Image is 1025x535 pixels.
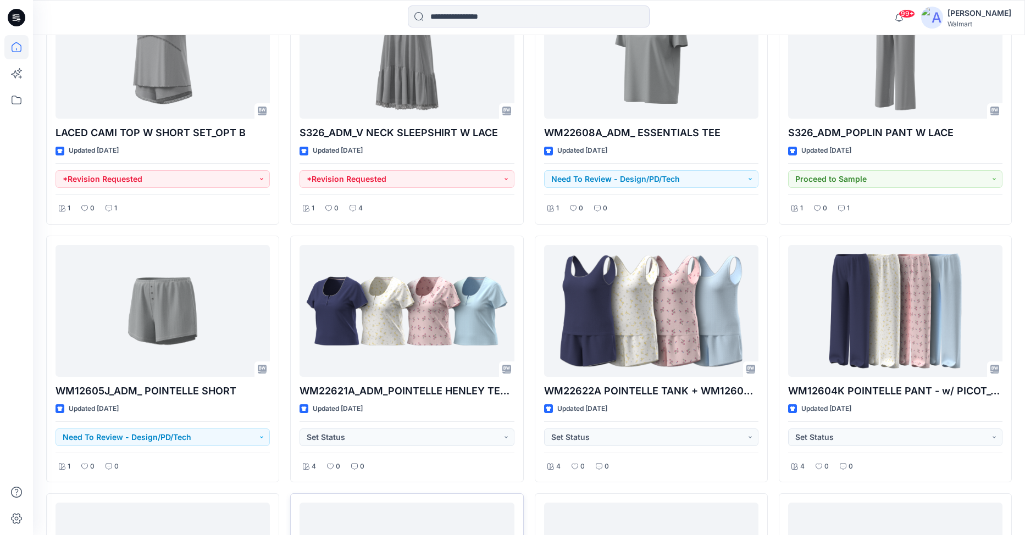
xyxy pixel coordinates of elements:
a: WM22622A POINTELLE TANK + WM12605K POINTELLE SHORT -w- PICOT_COLORWAY [544,245,758,377]
p: 0 [580,461,585,472]
p: 4 [556,461,561,472]
p: 4 [800,461,805,472]
p: 0 [90,461,95,472]
p: WM22608A_ADM_ ESSENTIALS TEE [544,125,758,141]
a: WM22621A_ADM_POINTELLE HENLEY TEE_COLORWAY [300,245,514,377]
p: Updated [DATE] [801,145,851,157]
p: Updated [DATE] [557,403,607,415]
p: Updated [DATE] [313,145,363,157]
p: 1 [68,461,70,472]
p: WM12604K POINTELLE PANT - w/ PICOT_COLORWAY [788,383,1002,399]
p: Updated [DATE] [69,145,119,157]
p: 1 [114,203,117,214]
p: Updated [DATE] [313,403,363,415]
p: WM12605J_ADM_ POINTELLE SHORT [56,383,270,399]
p: Updated [DATE] [801,403,851,415]
p: Updated [DATE] [69,403,119,415]
p: 0 [849,461,853,472]
p: 0 [824,461,829,472]
div: Walmart [948,20,1011,28]
p: 0 [114,461,119,472]
p: Updated [DATE] [557,145,607,157]
a: WM12605J_ADM_ POINTELLE SHORT [56,245,270,377]
span: 99+ [899,9,915,18]
p: 0 [90,203,95,214]
p: 1 [312,203,314,214]
p: 1 [68,203,70,214]
p: WM22621A_ADM_POINTELLE HENLEY TEE_COLORWAY [300,383,514,399]
p: 0 [336,461,340,472]
p: 0 [603,203,607,214]
p: 1 [800,203,803,214]
p: 0 [605,461,609,472]
div: [PERSON_NAME] [948,7,1011,20]
img: avatar [921,7,943,29]
p: 0 [360,461,364,472]
p: 4 [312,461,316,472]
p: S326_ADM_POPLIN PANT W LACE [788,125,1002,141]
p: 0 [823,203,827,214]
p: S326_ADM_V NECK SLEEPSHIRT W LACE [300,125,514,141]
p: 0 [334,203,339,214]
p: WM22622A POINTELLE TANK + WM12605K POINTELLE SHORT -w- PICOT_COLORWAY [544,383,758,399]
a: WM12604K POINTELLE PANT - w/ PICOT_COLORWAY [788,245,1002,377]
p: 1 [556,203,559,214]
p: LACED CAMI TOP W SHORT SET_OPT B [56,125,270,141]
p: 0 [579,203,583,214]
p: 1 [847,203,850,214]
p: 4 [358,203,363,214]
